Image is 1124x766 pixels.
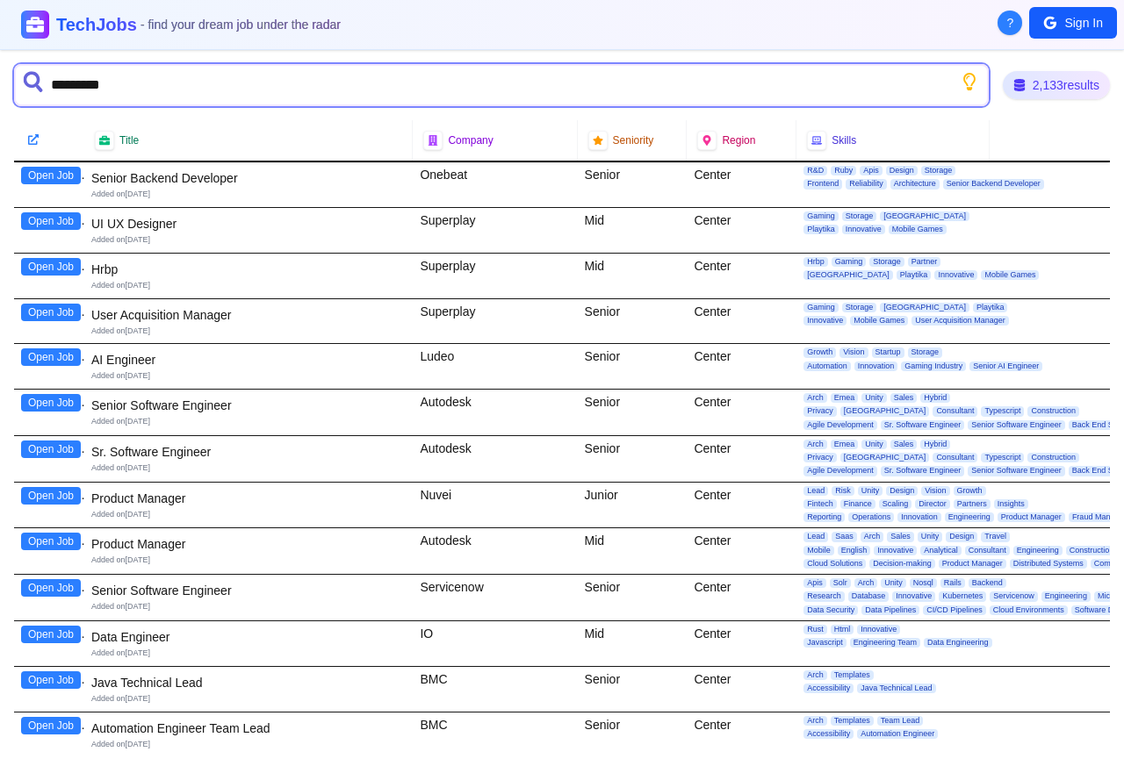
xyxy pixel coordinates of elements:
span: Ruby [831,166,856,175]
span: Hybrid [920,393,950,403]
span: Emea [831,393,859,403]
div: BMC [413,667,577,712]
button: Open Job [21,487,81,505]
span: Rails [940,578,965,588]
span: Sales [887,532,914,541]
span: Vision [921,486,949,496]
div: Senior Software Engineer [91,397,406,414]
div: Senior [578,712,688,757]
div: Onebeat [413,162,577,207]
div: Senior [578,436,688,482]
div: Added on [DATE] [91,601,406,612]
span: Architecture [890,179,940,189]
span: Solr [830,578,851,588]
span: Cloud Environments [990,605,1068,615]
button: Open Job [21,440,81,458]
div: Autodesk [413,528,577,574]
span: Backend [969,578,1006,588]
span: Arch [803,393,827,403]
span: Consultant [933,406,977,416]
span: Lead [803,532,828,541]
span: Team Lead [877,716,924,726]
span: Rust [803,625,827,634]
div: Nuvei [413,483,577,528]
span: Frontend [803,179,842,189]
span: R&D [803,166,827,175]
span: Growth [803,347,836,357]
span: Templates [831,716,874,726]
span: Senior Software Engineer [968,420,1065,430]
span: Reliability [846,179,887,189]
span: [GEOGRAPHIC_DATA] [880,211,969,221]
div: Senior [578,390,688,435]
span: Apis [803,578,826,588]
span: Arch [803,440,827,449]
div: Mid [578,254,688,298]
span: Arch [861,532,884,541]
div: Data Engineer [91,628,406,646]
span: Gaming Industry [901,362,966,371]
span: Unity [918,532,943,541]
span: Seniority [613,133,654,147]
span: Typescript [981,406,1024,416]
span: Fintech [803,499,837,509]
span: Accessibility [803,729,854,739]
span: Agile Development [803,466,877,476]
button: Open Job [21,671,81,689]
div: Senior [578,667,688,712]
span: Mobile [803,546,834,555]
span: [GEOGRAPHIC_DATA] [880,303,969,312]
div: Center [687,162,796,207]
div: Center [687,575,796,620]
span: Design [946,532,977,541]
div: BMC [413,712,577,757]
div: Center [687,483,796,528]
div: Mid [578,621,688,666]
span: Sales [890,440,918,449]
span: Senior Software Engineer [968,466,1065,476]
span: Risk [832,486,854,496]
span: Senior Backend Developer [943,179,1044,189]
span: Hrbp [803,257,828,267]
div: Junior [578,483,688,528]
span: Travel [981,532,1010,541]
span: Accessibility [803,684,854,693]
span: Playtika [897,270,932,280]
span: Gaming [803,303,839,312]
div: Center [687,621,796,666]
button: Show search tips [961,73,978,90]
span: Distributed Systems [1010,559,1087,569]
button: Open Job [21,394,81,412]
button: Open Job [21,304,81,321]
span: Operations [848,512,894,522]
span: Sales [890,393,918,403]
span: Innovative [934,270,977,280]
span: Region [722,133,755,147]
span: Privacy [803,453,837,462]
div: Java Technical Lead [91,674,406,691]
button: Sign In [1029,7,1117,39]
span: Mobile Games [850,316,908,326]
div: Added on [DATE] [91,280,406,291]
div: Servicenow [413,575,577,620]
span: Reporting [803,512,845,522]
span: Senior AI Engineer [969,362,1042,371]
span: Engineering [1041,591,1091,601]
span: Playtika [973,303,1008,312]
div: Added on [DATE] [91,326,406,337]
div: Center [687,299,796,344]
span: Research [803,591,845,601]
div: Autodesk [413,390,577,435]
span: Construction [1027,453,1079,462]
span: Storage [908,347,943,357]
div: Hrbp [91,261,406,278]
span: [GEOGRAPHIC_DATA] [803,270,893,280]
span: Title [119,133,139,147]
span: Data Security [803,605,858,615]
span: Innovation [897,512,941,522]
button: Open Job [21,533,81,550]
div: Superplay [413,299,577,344]
span: Scaling [879,499,912,509]
span: Director [915,499,950,509]
span: Engineering Team [850,638,920,648]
